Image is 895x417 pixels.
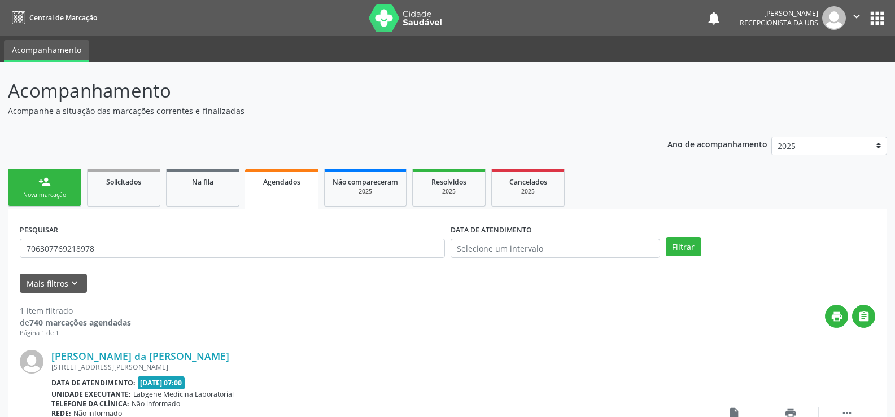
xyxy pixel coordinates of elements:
div: [PERSON_NAME] [740,8,818,18]
div: 2025 [333,187,398,196]
span: Agendados [263,177,300,187]
b: Unidade executante: [51,389,131,399]
img: img [20,350,43,374]
i:  [858,310,870,323]
div: [STREET_ADDRESS][PERSON_NAME] [51,362,706,372]
span: [DATE] 07:00 [138,376,185,389]
a: Acompanhamento [4,40,89,62]
span: Central de Marcação [29,13,97,23]
button: notifications [706,10,722,26]
i:  [850,10,863,23]
div: 1 item filtrado [20,305,131,317]
label: DATA DE ATENDIMENTO [451,221,532,239]
span: Labgene Medicina Laboratorial [133,389,234,399]
button:  [846,6,867,30]
div: person_add [38,175,51,188]
div: de [20,317,131,328]
a: Central de Marcação [8,8,97,27]
button:  [852,305,875,328]
button: Filtrar [666,237,701,256]
input: Selecione um intervalo [451,239,660,258]
div: Página 1 de 1 [20,328,131,338]
strong: 740 marcações agendadas [29,317,131,328]
div: 2025 [500,187,556,196]
label: PESQUISAR [20,221,58,239]
span: Solicitados [106,177,141,187]
i: print [831,310,843,323]
b: Data de atendimento: [51,378,136,388]
i: keyboard_arrow_down [68,277,81,289]
img: img [822,6,846,30]
span: Não informado [132,399,180,409]
button: Mais filtroskeyboard_arrow_down [20,274,87,293]
button: print [825,305,848,328]
p: Acompanhe a situação das marcações correntes e finalizadas [8,105,623,117]
span: Resolvidos [431,177,466,187]
span: Na fila [192,177,213,187]
a: [PERSON_NAME] da [PERSON_NAME] [51,350,229,362]
span: Não compareceram [333,177,398,187]
p: Acompanhamento [8,77,623,105]
input: Nome, CNS [20,239,445,258]
span: Recepcionista da UBS [740,18,818,28]
b: Telefone da clínica: [51,399,129,409]
button: apps [867,8,887,28]
div: 2025 [421,187,477,196]
div: Nova marcação [16,191,73,199]
span: Cancelados [509,177,547,187]
p: Ano de acompanhamento [667,137,767,151]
